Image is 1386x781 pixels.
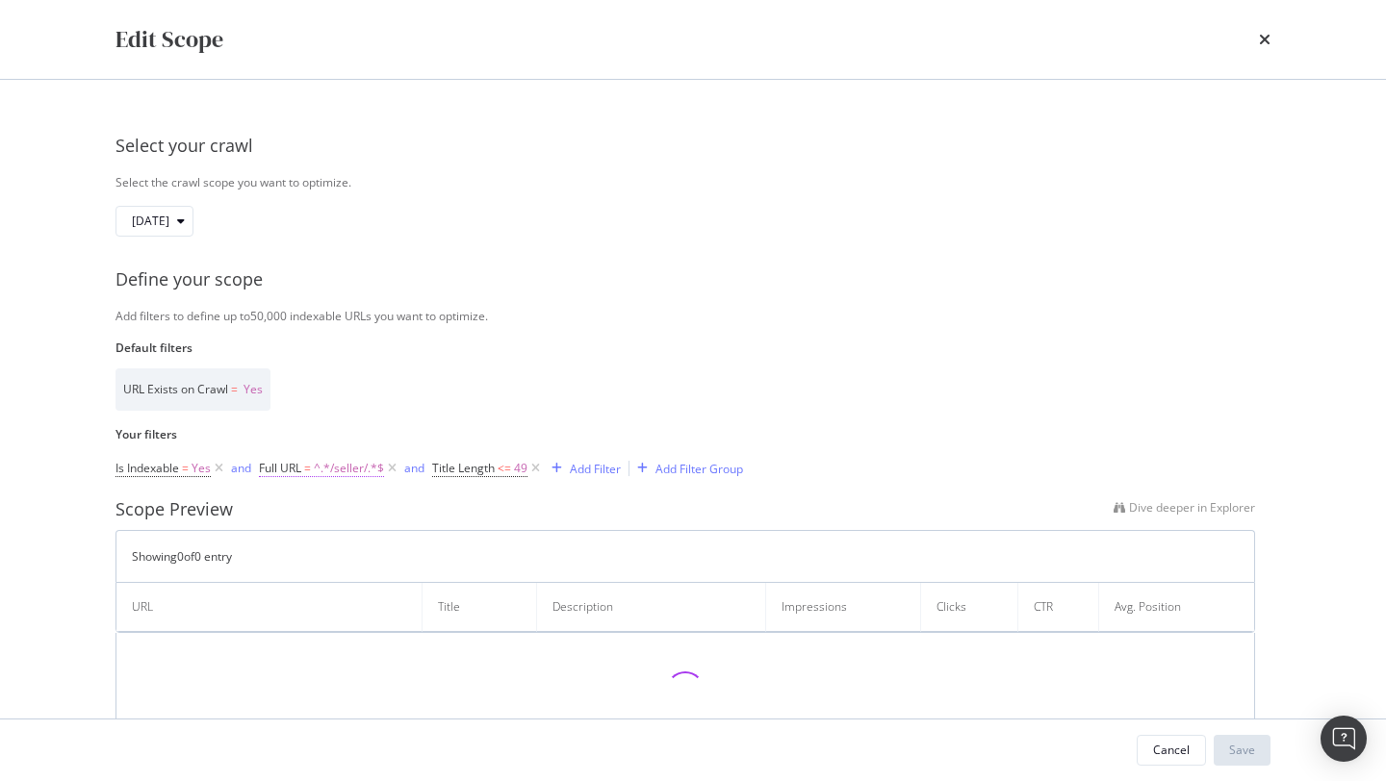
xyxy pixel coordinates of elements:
[1229,742,1255,758] div: Save
[1321,716,1367,762] div: Open Intercom Messenger
[115,174,1270,190] div: Select the crawl scope you want to optimize.
[498,460,511,476] span: <=
[514,455,527,482] span: 49
[115,497,233,522] div: Scope Preview
[115,308,1270,324] div: Add filters to define up to 50,000 indexable URLs you want to optimize.
[1018,583,1099,632] th: CTR
[115,267,1270,292] div: Define your scope
[629,457,743,480] button: Add Filter Group
[115,426,1255,442] label: Your filters
[115,23,223,56] div: Edit Scope
[192,455,211,482] span: Yes
[1214,735,1270,766] button: Save
[132,548,232,565] div: Showing 0 of 0 entry
[404,460,424,476] div: and
[116,583,423,632] th: URL
[655,461,743,477] div: Add Filter Group
[921,583,1019,632] th: Clicks
[1153,742,1190,758] div: Cancel
[231,460,251,476] div: and
[123,381,228,397] span: URL Exists on Crawl
[231,381,238,397] span: =
[544,457,621,480] button: Add Filter
[182,460,189,476] span: =
[404,459,424,477] button: and
[132,213,169,229] span: 2025 Aug. 10th
[115,460,179,476] span: Is Indexable
[423,583,537,632] th: Title
[766,583,920,632] th: Impressions
[259,460,301,476] span: Full URL
[570,461,621,477] div: Add Filter
[314,455,384,482] span: ^.*/seller/.*$
[537,583,766,632] th: Description
[1129,499,1255,516] span: Dive deeper in Explorer
[244,381,263,397] span: Yes
[304,460,311,476] span: =
[1114,497,1255,522] a: Dive deeper in Explorer
[1099,583,1254,632] th: Avg. Position
[1259,23,1270,56] div: times
[231,459,251,477] button: and
[432,460,495,476] span: Title Length
[1137,735,1206,766] button: Cancel
[115,206,193,237] button: [DATE]
[115,134,1270,159] div: Select your crawl
[115,340,1255,356] label: Default filters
